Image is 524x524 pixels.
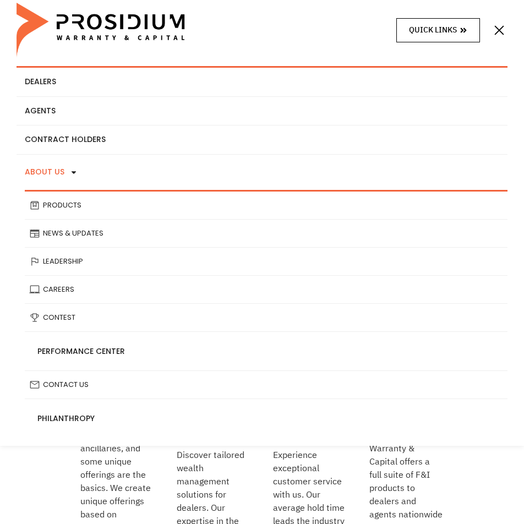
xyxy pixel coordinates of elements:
span: Quick Links [409,23,457,37]
a: Leadership [25,248,507,275]
a: Performance Center [25,332,507,370]
a: Products [25,192,507,219]
a: About Us [17,155,507,190]
a: Contest [25,304,507,331]
a: Contact Us [25,371,507,399]
a: Dealers [17,68,507,96]
a: Careers [25,276,507,303]
a: News & Updates [25,220,507,247]
a: Contract Holders [17,125,507,154]
ul: About Us [25,190,507,438]
a: Quick Links [396,18,480,42]
a: Philanthropy [25,399,507,438]
a: Agents [17,97,507,125]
